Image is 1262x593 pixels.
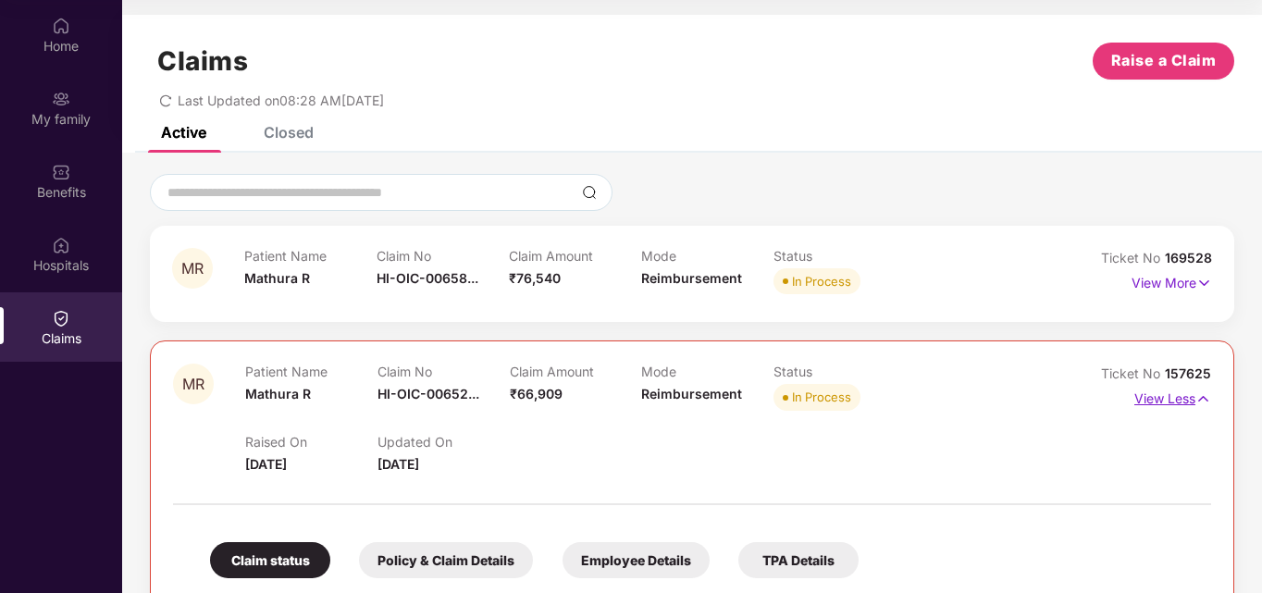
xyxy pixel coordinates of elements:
span: MR [182,377,204,392]
span: Raise a Claim [1111,49,1217,72]
span: Mathura R [245,386,311,402]
p: Status [773,248,906,264]
button: Raise a Claim [1093,43,1234,80]
span: redo [159,93,172,108]
span: [DATE] [245,456,287,472]
img: svg+xml;base64,PHN2ZyBpZD0iQ2xhaW0iIHhtbG5zPSJodHRwOi8vd3d3LnczLm9yZy8yMDAwL3N2ZyIgd2lkdGg9IjIwIi... [52,309,70,327]
p: Status [773,364,906,379]
img: svg+xml;base64,PHN2ZyBpZD0iSG9tZSIgeG1sbnM9Imh0dHA6Ly93d3cudzMub3JnLzIwMDAvc3ZnIiB3aWR0aD0iMjAiIG... [52,17,70,35]
p: View More [1132,268,1212,293]
p: Mode [641,364,773,379]
div: Active [161,123,206,142]
span: ₹76,540 [509,270,561,286]
p: Patient Name [245,364,377,379]
p: Updated On [377,434,510,450]
img: svg+xml;base64,PHN2ZyBpZD0iQmVuZWZpdHMiIHhtbG5zPSJodHRwOi8vd3d3LnczLm9yZy8yMDAwL3N2ZyIgd2lkdGg9Ij... [52,163,70,181]
div: In Process [792,388,851,406]
span: HI-OIC-00652... [377,386,479,402]
p: Patient Name [244,248,377,264]
div: In Process [792,272,851,290]
span: Reimbursement [641,270,742,286]
span: Mathura R [244,270,310,286]
p: Claim Amount [509,248,641,264]
img: svg+xml;base64,PHN2ZyBpZD0iSG9zcGl0YWxzIiB4bWxucz0iaHR0cDovL3d3dy53My5vcmcvMjAwMC9zdmciIHdpZHRoPS... [52,236,70,254]
span: HI-OIC-00658... [377,270,478,286]
img: svg+xml;base64,PHN2ZyBpZD0iU2VhcmNoLTMyeDMyIiB4bWxucz0iaHR0cDovL3d3dy53My5vcmcvMjAwMC9zdmciIHdpZH... [582,185,597,200]
span: ₹66,909 [510,386,563,402]
h1: Claims [157,45,248,77]
span: MR [181,261,204,277]
p: Claim Amount [510,364,642,379]
div: Policy & Claim Details [359,542,533,578]
img: svg+xml;base64,PHN2ZyB4bWxucz0iaHR0cDovL3d3dy53My5vcmcvMjAwMC9zdmciIHdpZHRoPSIxNyIgaGVpZ2h0PSIxNy... [1196,273,1212,293]
span: Reimbursement [641,386,742,402]
span: [DATE] [377,456,419,472]
p: Raised On [245,434,377,450]
div: Closed [264,123,314,142]
span: Last Updated on 08:28 AM[DATE] [178,93,384,108]
span: 157625 [1165,365,1211,381]
div: Claim status [210,542,330,578]
p: View Less [1134,384,1211,409]
span: Ticket No [1101,365,1165,381]
div: Employee Details [563,542,710,578]
p: Claim No [377,364,510,379]
p: Claim No [377,248,509,264]
span: 169528 [1165,250,1212,266]
img: svg+xml;base64,PHN2ZyB3aWR0aD0iMjAiIGhlaWdodD0iMjAiIHZpZXdCb3g9IjAgMCAyMCAyMCIgZmlsbD0ibm9uZSIgeG... [52,90,70,108]
p: Mode [641,248,773,264]
div: TPA Details [738,542,859,578]
img: svg+xml;base64,PHN2ZyB4bWxucz0iaHR0cDovL3d3dy53My5vcmcvMjAwMC9zdmciIHdpZHRoPSIxNyIgaGVpZ2h0PSIxNy... [1195,389,1211,409]
span: Ticket No [1101,250,1165,266]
